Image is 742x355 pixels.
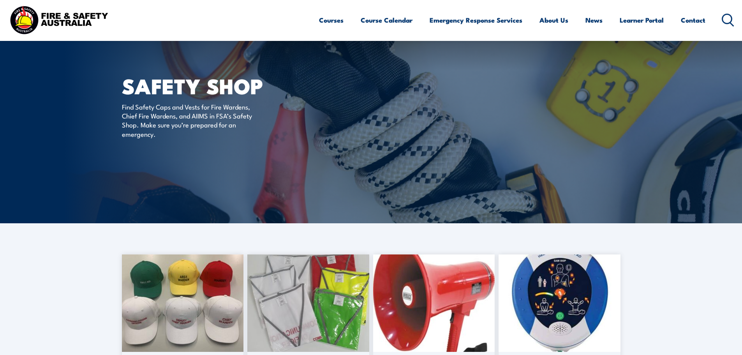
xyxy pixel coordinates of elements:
p: Find Safety Caps and Vests for Fire Wardens, Chief Fire Wardens, and AIIMS in FSA’s Safety Shop. ... [122,102,264,139]
img: 500.jpg [499,254,620,352]
img: caps-scaled-1.jpg [122,254,244,352]
a: Courses [319,10,344,30]
img: 20230220_093531-scaled-1.jpg [247,254,369,352]
a: Learner Portal [620,10,664,30]
h1: SAFETY SHOP [122,76,314,95]
a: Contact [681,10,705,30]
a: About Us [539,10,568,30]
img: megaphone-1.jpg [373,254,495,352]
a: Emergency Response Services [430,10,522,30]
a: Course Calendar [361,10,412,30]
a: News [585,10,603,30]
